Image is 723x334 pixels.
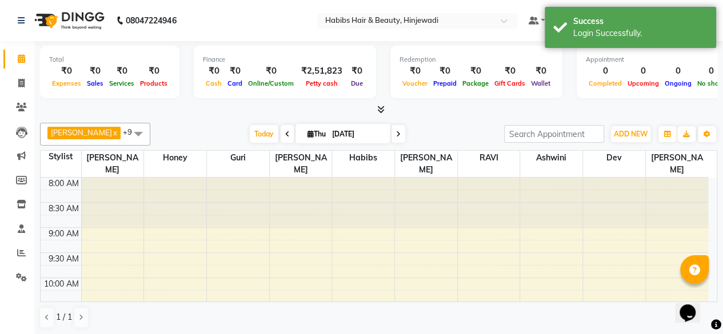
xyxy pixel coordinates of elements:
span: Thu [305,130,329,138]
div: ₹2,51,823 [297,65,347,78]
div: Login Successfully. [573,27,708,39]
a: x [112,128,117,137]
span: [PERSON_NAME] [51,128,112,137]
div: 9:00 AM [46,228,81,240]
div: 0 [586,65,625,78]
span: Honey [144,151,206,165]
div: ₹0 [225,65,245,78]
img: logo [29,5,107,37]
span: Ongoing [662,79,694,87]
span: [PERSON_NAME] [82,151,144,177]
span: ADD NEW [614,130,648,138]
span: +9 [123,127,141,136]
div: Total [49,55,170,65]
span: Upcoming [625,79,662,87]
span: [PERSON_NAME] [270,151,332,177]
span: Products [137,79,170,87]
span: Today [250,125,278,143]
span: Voucher [400,79,430,87]
span: Wallet [528,79,553,87]
input: Search Appointment [504,125,604,143]
span: Due [348,79,366,87]
span: Dev [583,151,645,165]
div: 9:30 AM [46,253,81,265]
span: Online/Custom [245,79,297,87]
div: 8:00 AM [46,178,81,190]
span: Card [225,79,245,87]
div: Finance [203,55,367,65]
span: Services [106,79,137,87]
input: 2025-09-04 [329,126,386,143]
span: Petty cash [303,79,341,87]
span: Sales [84,79,106,87]
div: 10:00 AM [42,278,81,290]
div: ₹0 [245,65,297,78]
span: [PERSON_NAME] [646,151,708,177]
div: ₹0 [84,65,106,78]
div: 0 [625,65,662,78]
span: Expenses [49,79,84,87]
span: Completed [586,79,625,87]
button: ADD NEW [611,126,650,142]
span: Cash [203,79,225,87]
div: ₹0 [492,65,528,78]
div: 0 [662,65,694,78]
div: Redemption [400,55,553,65]
div: Stylist [41,151,81,163]
iframe: chat widget [675,288,712,323]
div: ₹0 [106,65,137,78]
div: ₹0 [203,65,225,78]
span: Gift Cards [492,79,528,87]
span: Ashwini [520,151,582,165]
div: ₹0 [49,65,84,78]
span: Package [460,79,492,87]
div: Success [573,15,708,27]
span: Habibs [332,151,394,165]
span: Guri [207,151,269,165]
span: 1 / 1 [56,311,72,323]
div: 8:30 AM [46,203,81,215]
b: 08047224946 [126,5,176,37]
div: ₹0 [347,65,367,78]
span: RAVI [458,151,520,165]
div: ₹0 [430,65,460,78]
span: Prepaid [430,79,460,87]
span: [PERSON_NAME] [395,151,457,177]
div: ₹0 [528,65,553,78]
div: ₹0 [460,65,492,78]
div: ₹0 [137,65,170,78]
div: ₹0 [400,65,430,78]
